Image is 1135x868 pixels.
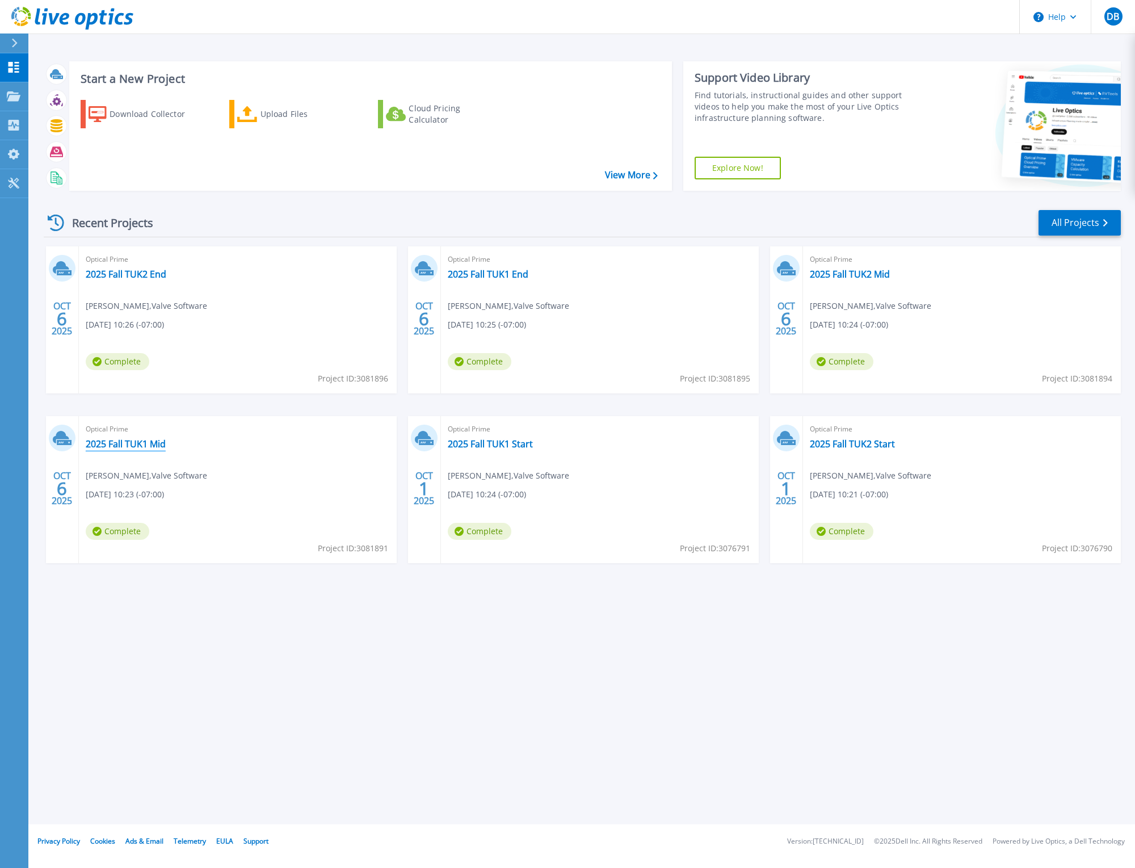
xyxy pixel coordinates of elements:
a: Cloud Pricing Calculator [378,100,505,128]
span: Project ID: 3081895 [680,372,750,385]
span: Project ID: 3076790 [1042,542,1112,555]
span: [DATE] 10:25 (-07:00) [448,318,526,331]
h3: Start a New Project [81,73,657,85]
span: Complete [86,523,149,540]
span: [PERSON_NAME] , Valve Software [448,469,569,482]
a: 2025 Fall TUK1 End [448,269,528,280]
li: © 2025 Dell Inc. All Rights Reserved [874,838,982,845]
span: Complete [810,523,873,540]
div: OCT 2025 [51,298,73,339]
a: Telemetry [174,836,206,846]
span: [DATE] 10:24 (-07:00) [448,488,526,501]
span: 6 [57,314,67,324]
span: Project ID: 3081891 [318,542,388,555]
span: Project ID: 3076791 [680,542,750,555]
span: [DATE] 10:21 (-07:00) [810,488,888,501]
a: Explore Now! [695,157,781,179]
li: Powered by Live Optics, a Dell Technology [993,838,1125,845]
a: Upload Files [229,100,356,128]
a: 2025 Fall TUK2 Start [810,438,895,450]
div: Support Video Library [695,70,918,85]
a: View More [605,170,658,181]
span: [PERSON_NAME] , Valve Software [86,469,207,482]
a: 2025 Fall TUK2 End [86,269,166,280]
div: Upload Files [260,103,351,125]
span: Optical Prime [810,253,1114,266]
div: OCT 2025 [51,468,73,509]
span: Complete [86,353,149,370]
a: EULA [216,836,233,846]
span: Complete [448,353,511,370]
a: 2025 Fall TUK1 Start [448,438,533,450]
div: OCT 2025 [775,298,797,339]
span: 1 [781,484,791,493]
span: [DATE] 10:26 (-07:00) [86,318,164,331]
span: [PERSON_NAME] , Valve Software [810,469,931,482]
span: Complete [810,353,873,370]
span: [PERSON_NAME] , Valve Software [810,300,931,312]
span: [DATE] 10:24 (-07:00) [810,318,888,331]
div: Cloud Pricing Calculator [409,103,499,125]
div: OCT 2025 [775,468,797,509]
li: Version: [TECHNICAL_ID] [787,838,864,845]
a: 2025 Fall TUK2 Mid [810,269,890,280]
div: Download Collector [110,103,200,125]
span: Complete [448,523,511,540]
span: Project ID: 3081896 [318,372,388,385]
span: 6 [57,484,67,493]
span: DB [1107,12,1119,21]
span: 6 [419,314,429,324]
a: Ads & Email [125,836,163,846]
span: [PERSON_NAME] , Valve Software [86,300,207,312]
span: Optical Prime [810,423,1114,435]
span: 1 [419,484,429,493]
span: [PERSON_NAME] , Valve Software [448,300,569,312]
span: Optical Prime [86,253,390,266]
div: OCT 2025 [413,468,435,509]
a: All Projects [1039,210,1121,236]
span: Optical Prime [448,423,752,435]
div: OCT 2025 [413,298,435,339]
a: Cookies [90,836,115,846]
span: Optical Prime [448,253,752,266]
span: Optical Prime [86,423,390,435]
span: 6 [781,314,791,324]
span: [DATE] 10:23 (-07:00) [86,488,164,501]
div: Recent Projects [44,209,169,237]
div: Find tutorials, instructional guides and other support videos to help you make the most of your L... [695,90,918,124]
a: 2025 Fall TUK1 Mid [86,438,166,450]
span: Project ID: 3081894 [1042,372,1112,385]
a: Download Collector [81,100,207,128]
a: Privacy Policy [37,836,80,846]
a: Support [243,836,268,846]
